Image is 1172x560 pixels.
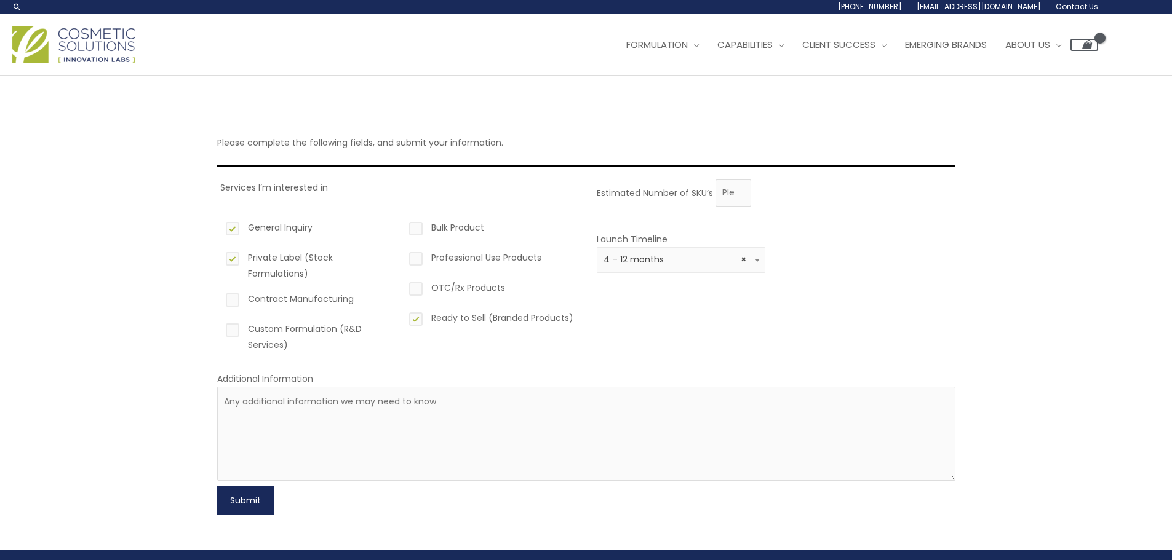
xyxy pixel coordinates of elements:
span: Remove all items [741,254,746,266]
label: OTC/Rx Products [407,280,576,301]
label: Private Label (Stock Formulations) [223,250,393,282]
label: General Inquiry [223,219,393,240]
label: Professional Use Products [407,250,576,270]
span: Formulation [626,38,688,51]
button: Submit [217,486,274,515]
span: 4 – 12 months [597,247,766,273]
span: About Us [1005,38,1050,51]
a: Client Success [793,26,896,63]
span: Emerging Brands [905,38,987,51]
nav: Site Navigation [608,26,1098,63]
img: Cosmetic Solutions Logo [12,26,135,63]
span: Contact Us [1056,1,1098,12]
a: Formulation [617,26,708,63]
label: Services I’m interested in [220,181,328,194]
a: View Shopping Cart, empty [1070,39,1098,51]
label: Estimated Number of SKU’s [597,186,713,199]
label: Custom Formulation (R&D Services) [223,321,393,353]
span: 4 – 12 months [604,254,759,266]
span: [EMAIL_ADDRESS][DOMAIN_NAME] [917,1,1041,12]
label: Additional Information [217,373,313,385]
label: Launch Timeline [597,233,668,245]
a: Capabilities [708,26,793,63]
span: [PHONE_NUMBER] [838,1,902,12]
input: Please enter the estimated number of skus [716,179,751,207]
span: Capabilities [717,38,773,51]
a: Search icon link [12,2,22,12]
a: Emerging Brands [896,26,996,63]
a: About Us [996,26,1070,63]
span: Client Success [802,38,875,51]
label: Ready to Sell (Branded Products) [407,310,576,331]
p: Please complete the following fields, and submit your information. [217,135,955,151]
label: Bulk Product [407,219,576,240]
label: Contract Manufacturing [223,291,393,312]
